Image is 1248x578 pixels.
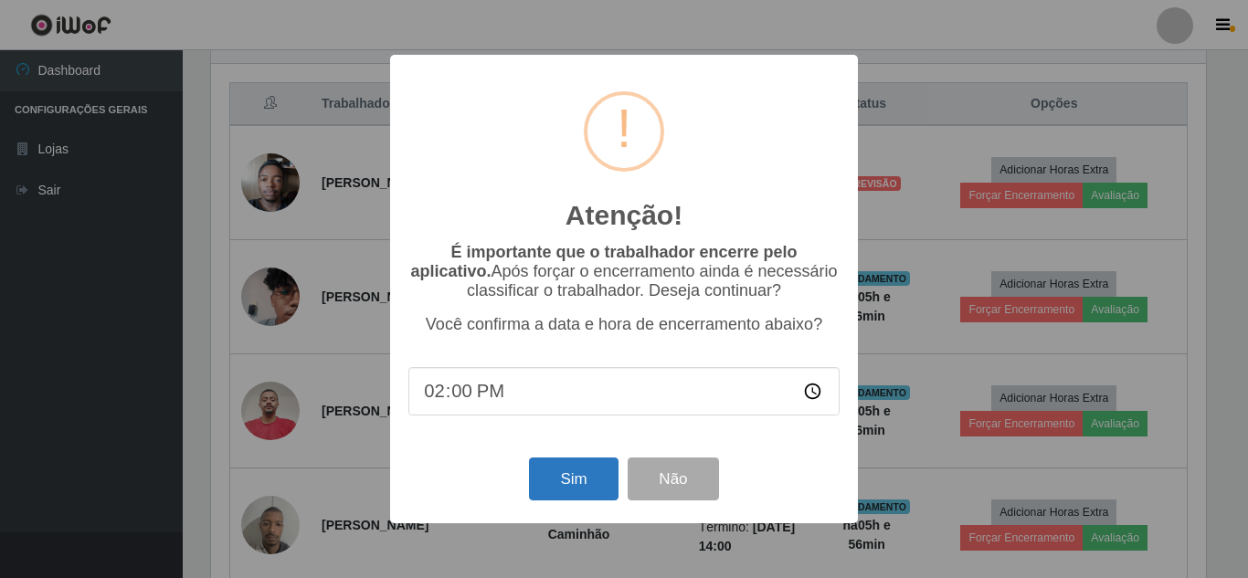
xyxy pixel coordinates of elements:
[408,243,840,300] p: Após forçar o encerramento ainda é necessário classificar o trabalhador. Deseja continuar?
[628,457,718,500] button: Não
[408,315,840,334] p: Você confirma a data e hora de encerramento abaixo?
[410,243,797,280] b: É importante que o trabalhador encerre pelo aplicativo.
[529,457,618,500] button: Sim
[566,199,682,232] h2: Atenção!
